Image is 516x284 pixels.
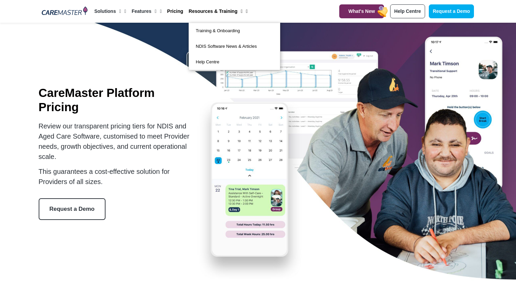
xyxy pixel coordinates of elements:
span: Request a Demo [50,206,95,212]
p: This guarantees a cost-effective solution for Providers of all sizes. [39,166,191,187]
a: Help Centre [189,54,280,70]
h1: CareMaster Platform Pricing [39,86,191,114]
a: NDIS Software News & Articles [189,39,280,54]
a: Request a Demo [429,4,474,18]
img: CareMaster Logo [42,6,88,17]
a: Help Centre [390,4,425,18]
a: Request a Demo [39,198,106,220]
span: What's New [348,8,375,14]
p: Review our transparent pricing tiers for NDIS and Aged Care Software, customised to meet Provider... [39,121,191,162]
ul: Resources & Training [189,23,280,70]
span: Help Centre [394,8,421,14]
a: Training & Onboarding [189,23,280,39]
span: Request a Demo [433,8,470,14]
a: What's New [339,4,384,18]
